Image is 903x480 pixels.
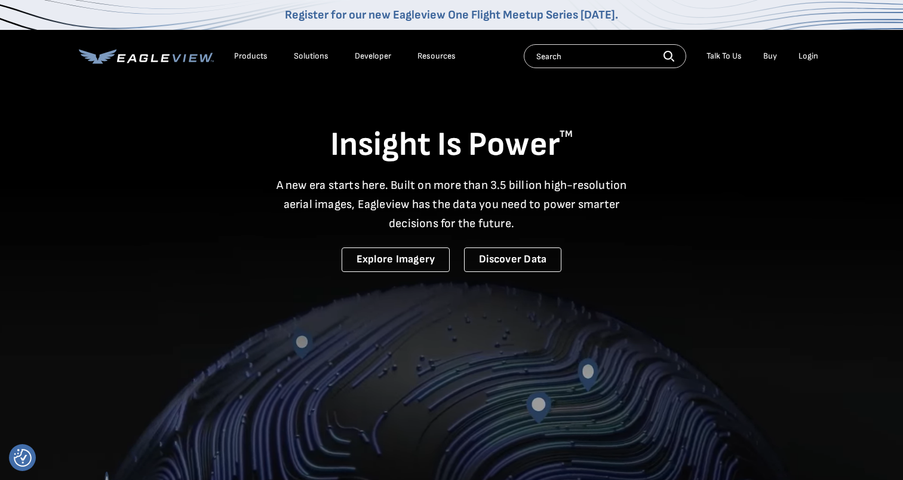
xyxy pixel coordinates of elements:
[285,8,618,22] a: Register for our new Eagleview One Flight Meetup Series [DATE].
[342,247,450,272] a: Explore Imagery
[464,247,561,272] a: Discover Data
[707,51,742,62] div: Talk To Us
[234,51,268,62] div: Products
[798,51,818,62] div: Login
[524,44,686,68] input: Search
[417,51,456,62] div: Resources
[269,176,634,233] p: A new era starts here. Built on more than 3.5 billion high-resolution aerial images, Eagleview ha...
[763,51,777,62] a: Buy
[14,449,32,467] img: Revisit consent button
[14,449,32,467] button: Consent Preferences
[79,124,824,166] h1: Insight Is Power
[294,51,328,62] div: Solutions
[560,129,573,140] sup: TM
[355,51,391,62] a: Developer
